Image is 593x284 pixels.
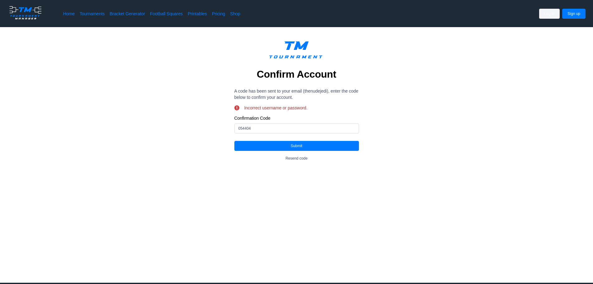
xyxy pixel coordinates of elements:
[244,106,308,110] span: Incorrect username or password.
[150,11,183,17] a: Football Squares
[264,37,329,65] img: logo.ffa97a18e3bf2c7d.png
[234,89,358,100] span: A code has been sent to your email ( thenudejedi ), enter the code below to confirm your account.
[188,11,207,17] a: Printables
[280,153,313,163] button: Resend code
[80,11,105,17] a: Tournaments
[234,123,359,133] input: code
[234,115,359,121] label: Confirmation Code
[539,9,560,19] button: Log in
[7,5,43,21] img: logo.ffa97a18e3bf2c7d.png
[562,9,586,19] button: Sign up
[212,11,225,17] a: Pricing
[63,11,75,17] a: Home
[230,11,240,17] a: Shop
[257,68,336,80] h2: Confirm Account
[234,141,359,151] button: Submit
[110,11,145,17] a: Bracket Generator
